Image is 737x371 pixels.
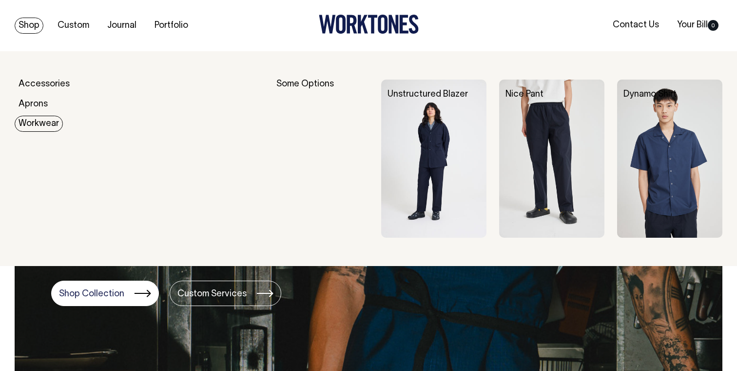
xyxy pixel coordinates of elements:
a: Accessories [15,76,74,92]
img: Nice Pant [499,80,604,238]
a: Journal [103,18,140,34]
a: Unstructured Blazer [388,90,468,99]
img: Unstructured Blazer [381,80,486,238]
a: Your Bill0 [673,17,722,33]
a: Workwear [15,116,63,132]
a: Shop [15,18,43,34]
div: Some Options [276,80,368,238]
span: 0 [708,20,718,31]
a: Custom [54,18,93,34]
a: Nice Pant [505,90,543,99]
a: Custom Services [170,281,281,306]
a: Shop Collection [51,281,159,306]
a: Portfolio [151,18,192,34]
a: Contact Us [609,17,663,33]
img: Dynamo Shirt [617,80,722,238]
a: Aprons [15,96,52,112]
a: Dynamo Shirt [623,90,677,99]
